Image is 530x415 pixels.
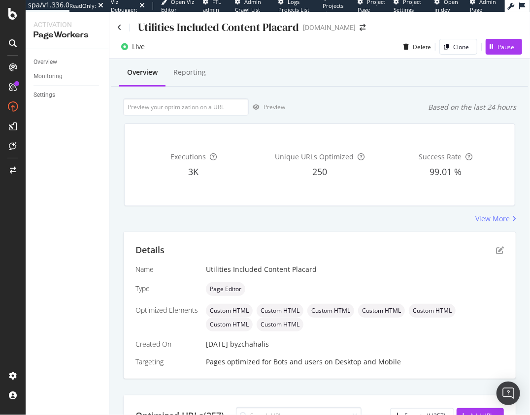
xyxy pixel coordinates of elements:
[275,152,354,161] span: Unique URLs Optimized
[230,339,269,349] div: by zchahalis
[123,98,249,116] input: Preview your optimization on a URL
[413,43,431,51] div: Delete
[257,304,303,318] div: neutral label
[311,308,350,314] span: Custom HTML
[135,284,198,294] div: Type
[135,244,165,257] div: Details
[135,305,198,315] div: Optimized Elements
[261,322,299,327] span: Custom HTML
[206,357,504,367] div: Pages optimized for on
[312,166,327,178] span: 250
[206,282,245,296] div: neutral label
[439,39,477,55] button: Clone
[303,23,356,32] div: [DOMAIN_NAME]
[453,43,469,51] div: Clone
[33,57,57,67] div: Overview
[261,308,299,314] span: Custom HTML
[413,308,452,314] span: Custom HTML
[117,24,122,31] a: Click to go back
[210,308,249,314] span: Custom HTML
[486,39,522,55] button: Pause
[475,214,516,224] a: View More
[33,90,55,100] div: Settings
[497,43,514,51] div: Pause
[206,265,504,274] div: Utilities Included Content Placard
[33,71,63,82] div: Monitoring
[475,214,510,224] div: View More
[273,357,323,367] div: Bots and users
[358,304,405,318] div: neutral label
[496,246,504,254] div: pen-to-square
[206,304,253,318] div: neutral label
[69,2,96,10] div: ReadOnly:
[430,166,462,178] span: 99.01 %
[33,57,102,67] a: Overview
[360,24,365,31] div: arrow-right-arrow-left
[33,71,102,82] a: Monitoring
[307,304,354,318] div: neutral label
[428,102,516,112] div: Based on the last 24 hours
[173,67,206,77] div: Reporting
[362,308,401,314] span: Custom HTML
[210,286,241,292] span: Page Editor
[497,382,520,405] div: Open Intercom Messenger
[135,265,198,274] div: Name
[135,339,198,349] div: Created On
[206,339,504,349] div: [DATE]
[135,357,198,367] div: Targeting
[132,42,145,52] div: Live
[138,20,299,35] div: Utilities Included Content Placard
[419,152,462,161] span: Success Rate
[189,166,199,178] span: 3K
[127,67,158,77] div: Overview
[33,20,101,30] div: Activation
[264,103,285,111] div: Preview
[210,322,249,327] span: Custom HTML
[33,30,101,41] div: PageWorkers
[399,39,431,55] button: Delete
[33,90,102,100] a: Settings
[409,304,456,318] div: neutral label
[206,318,253,331] div: neutral label
[335,357,401,367] div: Desktop and Mobile
[249,99,285,115] button: Preview
[257,318,303,331] div: neutral label
[323,2,343,17] span: Projects List
[170,152,206,161] span: Executions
